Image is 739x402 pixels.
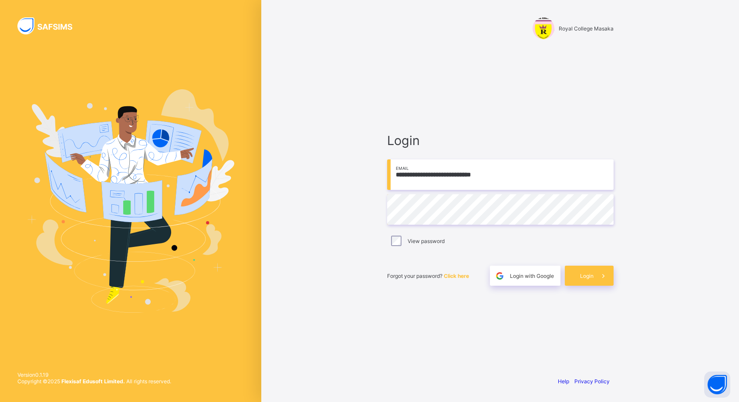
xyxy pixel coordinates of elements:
[495,271,505,281] img: google.396cfc9801f0270233282035f929180a.svg
[387,273,469,279] span: Forgot your password?
[704,372,730,398] button: Open asap
[574,378,610,385] a: Privacy Policy
[444,273,469,279] a: Click here
[17,372,171,378] span: Version 0.1.19
[408,238,445,244] label: View password
[17,17,83,34] img: SAFSIMS Logo
[17,378,171,385] span: Copyright © 2025 All rights reserved.
[387,133,614,148] span: Login
[580,273,594,279] span: Login
[510,273,554,279] span: Login with Google
[61,378,125,385] strong: Flexisaf Edusoft Limited.
[559,25,614,32] span: Royal College Masaka
[558,378,569,385] a: Help
[27,89,234,312] img: Hero Image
